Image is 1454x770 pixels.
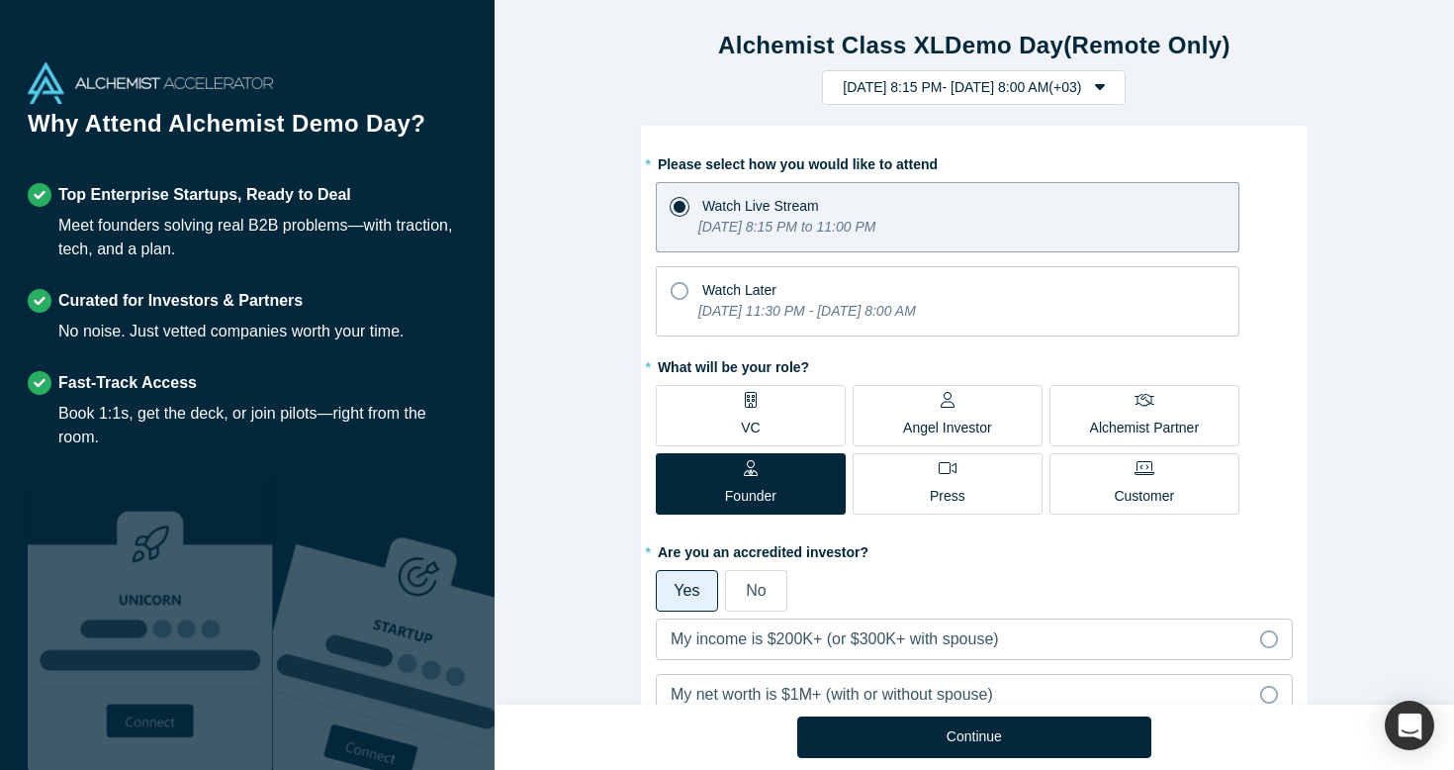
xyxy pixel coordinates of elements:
div: Meet founders solving real B2B problems—with traction, tech, and a plan. [58,214,467,261]
p: Founder [725,486,776,507]
label: Please select how you would like to attend [656,147,1293,175]
span: Watch Live Stream [702,198,819,214]
img: Robust Technologies [28,478,273,770]
img: Prism AI [273,478,518,770]
span: Watch Later [702,282,776,298]
p: VC [741,418,760,438]
p: Press [930,486,965,507]
span: My income is $200K+ (or $300K+ with spouse) [671,630,999,647]
strong: Alchemist Class XL Demo Day (Remote Only) [718,32,1230,58]
img: Alchemist Accelerator Logo [28,62,273,104]
span: Yes [674,582,699,599]
i: [DATE] 8:15 PM to 11:00 PM [698,219,875,235]
p: Angel Investor [903,418,992,438]
button: [DATE] 8:15 PM- [DATE] 8:00 AM(+03) [822,70,1126,105]
p: Alchemist Partner [1090,418,1199,438]
i: [DATE] 11:30 PM - [DATE] 8:00 AM [698,303,916,319]
p: Customer [1114,486,1174,507]
span: No [746,582,766,599]
strong: Top Enterprise Startups, Ready to Deal [58,186,351,203]
button: Continue [797,717,1151,758]
label: Are you an accredited investor? [656,535,1293,563]
h1: Why Attend Alchemist Demo Day? [28,106,467,155]
span: My net worth is $1M+ (with or without spouse) [671,686,993,703]
strong: Fast-Track Access [58,374,197,391]
strong: Curated for Investors & Partners [58,292,303,309]
div: No noise. Just vetted companies worth your time. [58,320,405,343]
div: Book 1:1s, get the deck, or join pilots—right from the room. [58,402,467,449]
label: What will be your role? [656,350,1293,378]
